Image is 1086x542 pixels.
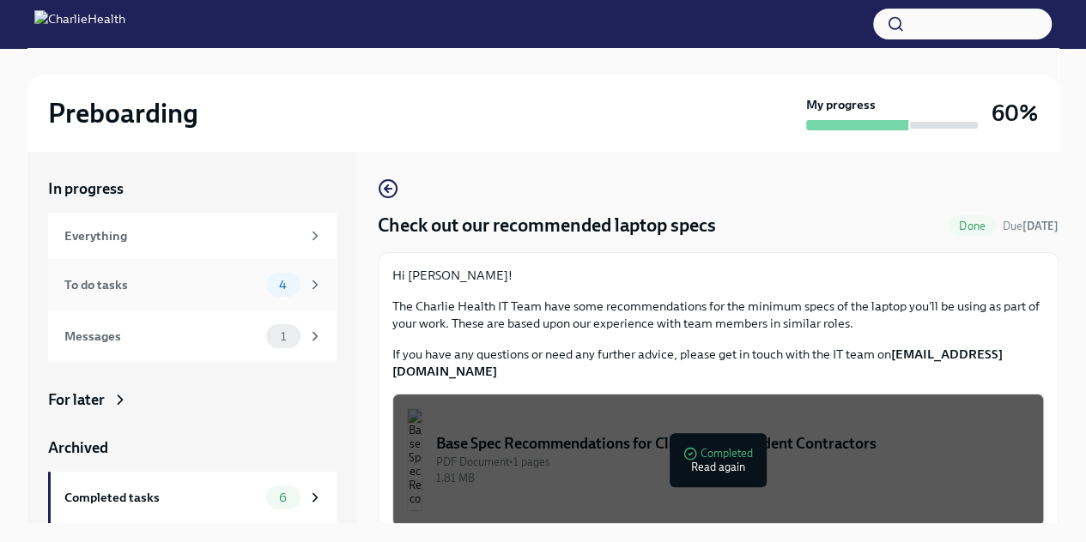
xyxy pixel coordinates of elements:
[48,437,337,458] a: Archived
[48,213,337,259] a: Everything
[392,298,1044,332] p: The Charlie Health IT Team have some recommendations for the minimum specs of the laptop you'll b...
[436,433,1029,454] div: Base Spec Recommendations for Clinical Independent Contractors
[34,10,125,38] img: CharlieHealth
[64,327,259,346] div: Messages
[392,346,1044,380] p: If you have any questions or need any further advice, please get in touch with the IT team on
[1003,220,1059,232] span: Due
[270,330,296,343] span: 1
[48,310,337,362] a: Messages1
[992,98,1038,129] h3: 60%
[378,213,716,238] h4: Check out our recommended laptop specs
[48,178,337,199] a: In progress
[1003,218,1059,234] span: September 3rd, 2025 09:00
[407,408,422,511] img: Base Spec Recommendations for Clinical Independent Contractors
[48,389,105,410] div: For later
[269,491,297,504] span: 6
[48,389,337,410] a: For later
[949,220,996,232] span: Done
[392,267,1044,284] p: Hi [PERSON_NAME]!
[436,454,1029,470] div: PDF Document • 1 pages
[48,96,198,130] h2: Preboarding
[392,394,1044,526] button: Base Spec Recommendations for Clinical Independent ContractorsPDF Document•1 pages1.81 MBComplete...
[64,275,259,294] div: To do tasks
[48,259,337,310] a: To do tasks4
[48,472,337,523] a: Completed tasks6
[64,488,259,507] div: Completed tasks
[436,470,1029,486] div: 1.81 MB
[1022,220,1059,232] strong: [DATE]
[806,96,876,113] strong: My progress
[64,226,300,245] div: Everything
[269,279,297,292] span: 4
